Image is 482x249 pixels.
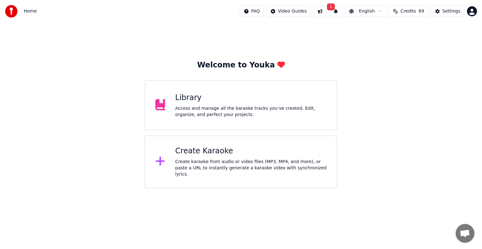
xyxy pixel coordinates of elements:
nav: breadcrumb [24,8,37,14]
div: Settings [442,8,460,14]
span: 89 [419,8,424,14]
button: FAQ [240,6,264,17]
span: Home [24,8,37,14]
div: Access and manage all the karaoke tracks you’ve created. Edit, organize, and perfect your projects. [175,105,327,118]
span: Credits [400,8,416,14]
button: Settings [431,6,464,17]
div: Create Karaoke [175,146,327,156]
div: Welcome to Youka [197,60,285,70]
button: Video Guides [266,6,311,17]
div: Create karaoke from audio or video files (MP3, MP4, and more), or paste a URL to instantly genera... [175,159,327,177]
button: Credits89 [389,6,428,17]
button: 1 [329,6,342,17]
span: 1 [327,3,335,10]
div: Library [175,93,327,103]
div: 채팅 열기 [456,224,474,243]
img: youka [5,5,18,18]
